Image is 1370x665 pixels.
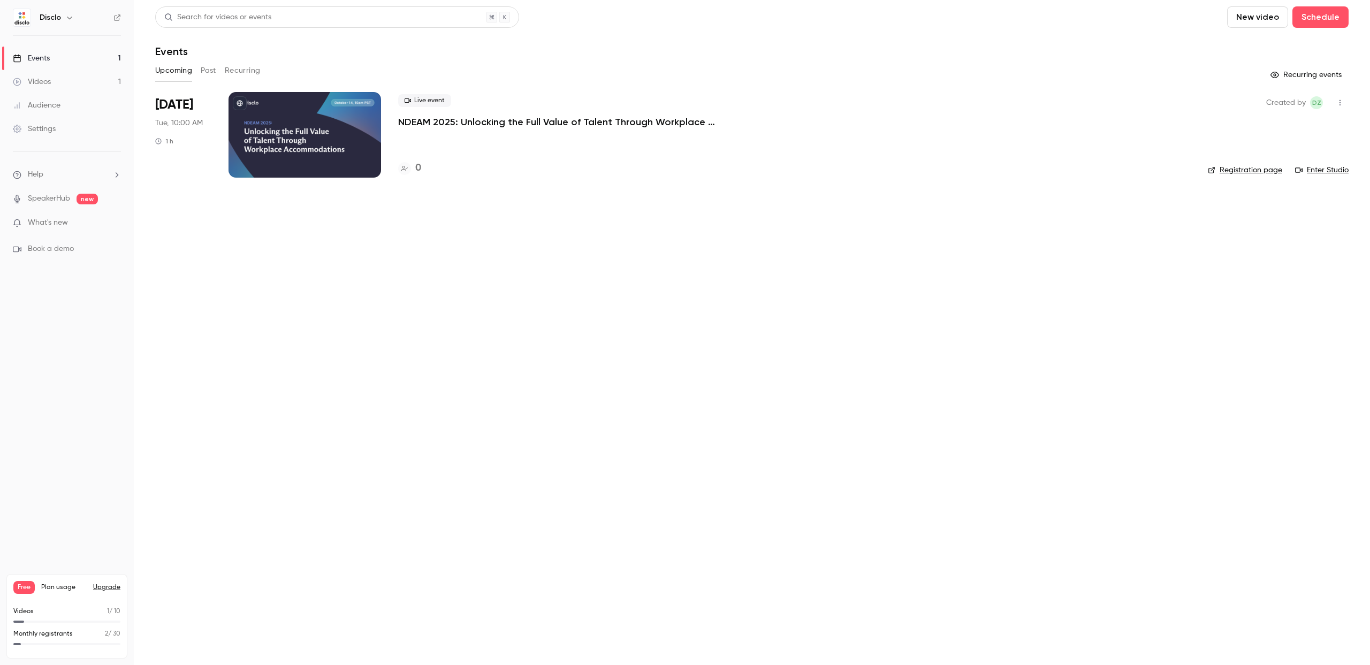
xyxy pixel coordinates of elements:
[108,218,121,228] iframe: Noticeable Trigger
[77,194,98,204] span: new
[13,169,121,180] li: help-dropdown-opener
[155,62,192,79] button: Upcoming
[105,629,120,639] p: / 30
[107,608,109,615] span: 1
[107,607,120,616] p: / 10
[28,169,43,180] span: Help
[105,631,108,637] span: 2
[1227,6,1288,28] button: New video
[1310,96,1323,109] span: Danie Zaika
[1208,165,1282,175] a: Registration page
[13,53,50,64] div: Events
[155,96,193,113] span: [DATE]
[1312,96,1321,109] span: DZ
[415,161,421,175] h4: 0
[398,161,421,175] a: 0
[155,92,211,178] div: Oct 14 Tue, 10:00 AM (America/Los Angeles)
[201,62,216,79] button: Past
[13,77,51,87] div: Videos
[155,45,188,58] h1: Events
[225,62,261,79] button: Recurring
[28,217,68,228] span: What's new
[155,118,203,128] span: Tue, 10:00 AM
[40,12,61,23] h6: Disclo
[1295,165,1349,175] a: Enter Studio
[13,629,73,639] p: Monthly registrants
[13,581,35,594] span: Free
[164,12,271,23] div: Search for videos or events
[398,94,451,107] span: Live event
[13,100,60,111] div: Audience
[28,243,74,255] span: Book a demo
[398,116,719,128] a: NDEAM 2025: Unlocking the Full Value of Talent Through Workplace Accommodations
[93,583,120,592] button: Upgrade
[1266,96,1306,109] span: Created by
[13,124,56,134] div: Settings
[28,193,70,204] a: SpeakerHub
[41,583,87,592] span: Plan usage
[1292,6,1349,28] button: Schedule
[155,137,173,146] div: 1 h
[13,607,34,616] p: Videos
[13,9,31,26] img: Disclo
[1266,66,1349,83] button: Recurring events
